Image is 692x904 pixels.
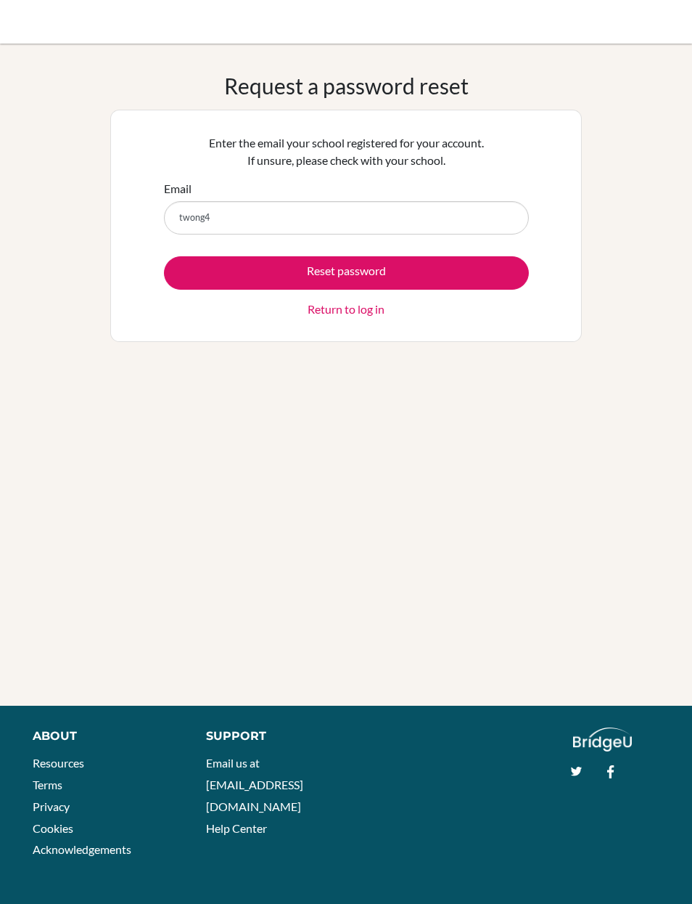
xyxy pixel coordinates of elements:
[33,778,62,791] a: Terms
[33,756,84,770] a: Resources
[164,256,529,290] button: Reset password
[206,821,267,835] a: Help Center
[33,799,70,813] a: Privacy
[164,134,529,169] p: Enter the email your school registered for your account. If unsure, please check with your school.
[33,728,173,745] div: About
[308,301,384,318] a: Return to log in
[33,821,73,835] a: Cookies
[206,728,333,745] div: Support
[224,73,469,99] h1: Request a password reset
[573,728,632,752] img: logo_white@2x-f4f0deed5e89b7ecb1c2cc34c3e3d731f90f0f143d5ea2071677605dd97b5244.png
[33,842,131,856] a: Acknowledgements
[164,180,191,198] label: Email
[206,756,303,813] a: Email us at [EMAIL_ADDRESS][DOMAIN_NAME]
